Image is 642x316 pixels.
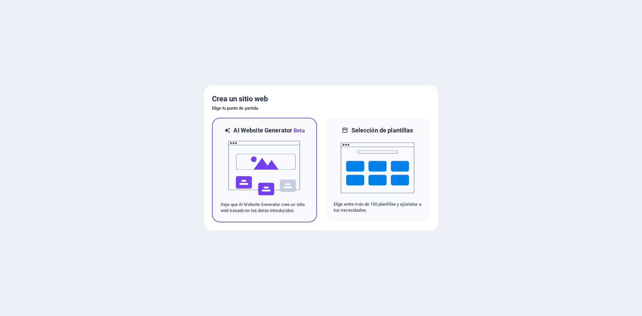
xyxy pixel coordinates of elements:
div: AI Website GeneratorBetaaiDeja que AI Website Generator cree un sitio web basado en los datos int... [212,118,317,222]
p: Deja que AI Website Generator cree un sitio web basado en los datos introducidos. [221,202,308,214]
img: ai [228,135,301,202]
h6: Elige tu punto de partida [212,104,430,112]
div: Selección de plantillasElige entre más de 150 plantillas y ajústalas a tus necesidades. [325,118,430,222]
h6: AI Website Generator [233,126,305,135]
span: Beta [292,127,305,134]
p: Elige entre más de 150 plantillas y ajústalas a tus necesidades. [334,201,421,213]
h5: Crea un sitio web [212,94,430,104]
h6: Selección de plantillas [351,126,413,134]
